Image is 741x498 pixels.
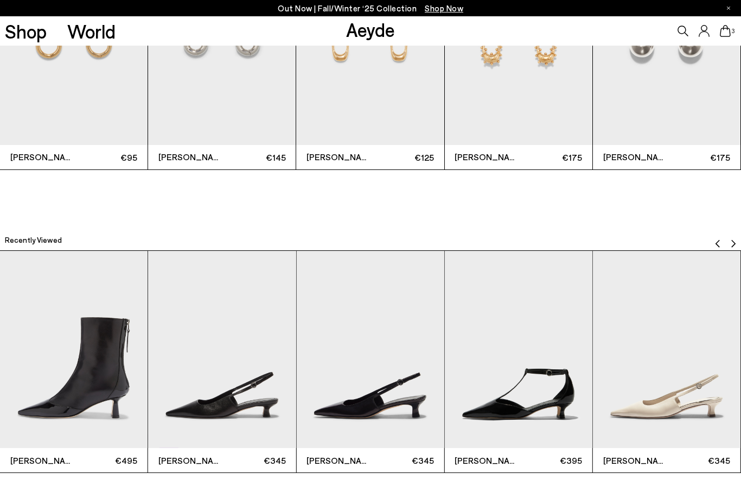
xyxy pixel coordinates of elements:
span: [PERSON_NAME] [455,150,518,163]
img: Catrina Slingback Pumps [593,251,740,448]
a: Shop [5,22,47,41]
a: World [67,22,116,41]
span: €345 [370,453,433,467]
img: Catrina Slingback Pumps [296,251,444,448]
span: €495 [74,453,137,467]
span: [PERSON_NAME] [455,454,518,467]
img: svg%3E [729,239,738,248]
a: [PERSON_NAME] €345 [148,251,296,472]
span: [PERSON_NAME] [306,454,370,467]
a: [PERSON_NAME] €395 [445,251,592,472]
span: €175 [667,150,730,164]
span: €175 [519,150,582,164]
p: Out Now | Fall/Winter ‘25 Collection [278,2,463,15]
span: €145 [222,150,285,164]
div: 5 / 9 [445,250,593,473]
a: Aeyde [346,18,395,41]
img: svg%3E [713,239,722,248]
div: 3 / 9 [148,250,296,473]
span: €125 [370,150,433,164]
span: 3 [731,28,736,34]
div: 4 / 9 [296,250,444,473]
span: €95 [74,150,137,164]
a: [PERSON_NAME] €345 [593,251,740,472]
span: €395 [519,453,582,467]
img: Liz T-Bar Pumps [445,251,592,448]
h2: Recently Viewed [5,235,62,245]
span: [PERSON_NAME] [158,454,222,467]
span: [PERSON_NAME] [10,454,74,467]
div: 6 / 9 [593,250,741,473]
span: [PERSON_NAME] [10,150,74,163]
a: [PERSON_NAME] €345 [296,251,444,472]
span: [PERSON_NAME] [603,454,667,467]
span: [PERSON_NAME] [158,150,222,163]
a: 3 [720,25,731,37]
span: €345 [222,453,285,467]
span: €345 [667,453,730,467]
button: Previous slide [713,231,722,248]
span: [PERSON_NAME] Medium [603,150,667,163]
button: Next slide [729,231,738,248]
span: [PERSON_NAME] [306,150,370,163]
span: Navigate to /collections/new-in [425,3,463,13]
img: Catrina Slingback Pumps [148,251,296,448]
